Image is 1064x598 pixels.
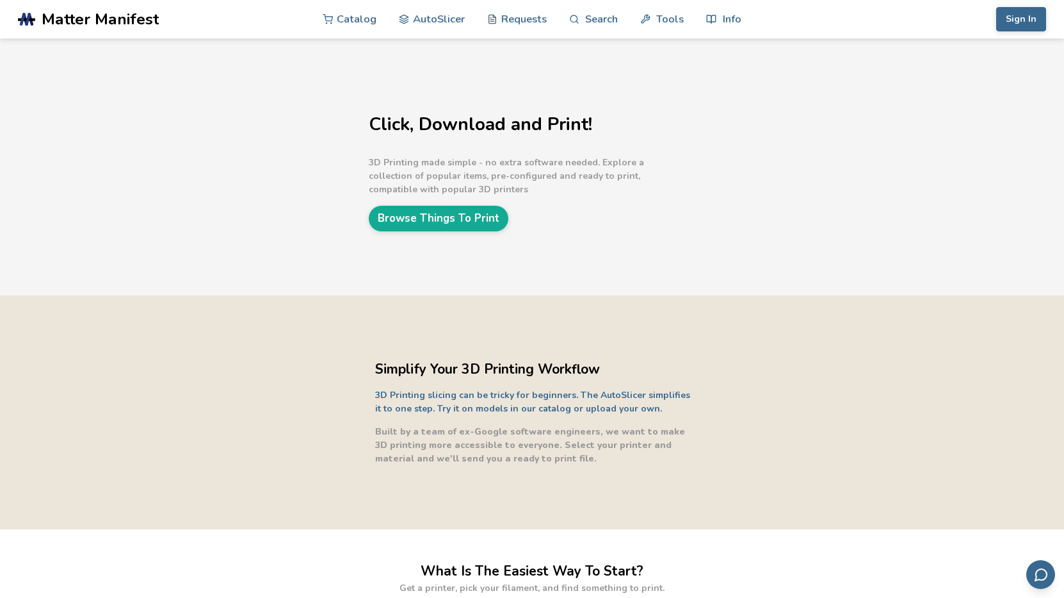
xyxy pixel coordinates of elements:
a: Browse Things To Print [369,206,508,231]
span: Matter Manifest [42,10,159,28]
p: 3D Printing made simple - no extra software needed. Explore a collection of popular items, pre-co... [369,156,689,196]
p: Get a printer, pick your filament, and find something to print. [399,581,665,595]
h2: What Is The Easiest Way To Start? [421,561,643,581]
p: Built by a team of ex-Google software engineers, we want to make 3D printing more accessible to e... [375,425,695,465]
h2: Simplify Your 3D Printing Workflow [375,360,695,379]
h1: Click, Download and Print! [369,115,689,135]
p: 3D Printing slicing can be tricky for beginners. The AutoSlicer simplifies it to one step. Try it... [375,388,695,415]
button: Send feedback via email [1026,560,1055,589]
button: Sign In [996,7,1046,31]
